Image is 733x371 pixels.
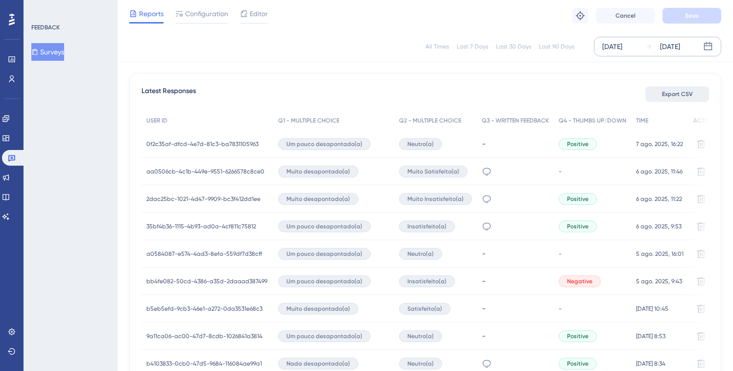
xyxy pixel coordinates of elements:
[482,117,549,124] span: Q3 - WRITTEN FEEDBACK
[636,168,683,175] span: 6 ago. 2025, 11:46
[636,277,682,285] span: 5 ago. 2025, 9:43
[286,305,350,313] span: Muito desapontado(a)
[407,360,434,368] span: Neutro(a)
[693,117,715,124] span: ACTION
[559,117,626,124] span: Q4 - THUMBS UP/DOWN
[559,250,562,258] span: -
[636,332,665,340] span: [DATE] 8:53
[636,140,683,148] span: 7 ago. 2025, 16:22
[31,24,60,31] div: FEEDBACK
[146,332,262,340] span: 9a11ca06-ac00-47d7-8cdb-1026841a3814
[146,250,262,258] span: a0584087-e574-4ad3-8efa-559df7d38cff
[31,43,64,61] button: Surveys
[146,277,267,285] span: bb4fe082-50cd-4386-a35d-2daaad387499
[286,223,362,230] span: Um pouco desapontado(a)
[250,8,268,20] span: Editor
[146,360,262,368] span: b4103833-0cb0-47d5-9684-116084ae99a1
[567,332,589,340] span: Positive
[146,305,262,313] span: b5eb5efd-9cb3-46e1-a272-0da3531e68c3
[567,360,589,368] span: Positive
[662,8,721,24] button: Save
[636,250,684,258] span: 5 ago. 2025, 16:01
[539,43,574,50] div: Last 90 Days
[146,195,260,203] span: 2dac25bc-1021-4d47-9909-bc3f412dd1ee
[482,276,549,286] div: -
[559,168,562,175] span: -
[146,140,259,148] span: 0f2c35af-dfcd-4e7d-81c3-ba7831105963
[286,277,362,285] span: Um pouco desapontado(a)
[482,249,549,258] div: -
[636,195,682,203] span: 6 ago. 2025, 11:22
[636,360,665,368] span: [DATE] 8:34
[407,250,434,258] span: Neutro(a)
[146,223,256,230] span: 35bf4b36-1115-4b93-ad0a-4cf811c75812
[645,86,709,102] button: Export CSV
[286,250,362,258] span: Um pouco desapontado(a)
[457,43,488,50] div: Last 7 Days
[426,43,449,50] div: All Times
[482,139,549,148] div: -
[286,168,350,175] span: Muito desapontado(a)
[615,12,636,20] span: Cancel
[139,8,164,20] span: Reports
[407,223,447,230] span: Insatisfeito(a)
[660,41,680,52] div: [DATE]
[567,195,589,203] span: Positive
[567,277,592,285] span: Negative
[407,332,434,340] span: Neutro(a)
[602,41,622,52] div: [DATE]
[636,305,668,313] span: [DATE] 10:45
[142,85,196,103] span: Latest Responses
[407,277,447,285] span: Insatisfeito(a)
[286,195,350,203] span: Muito desapontado(a)
[559,305,562,313] span: -
[596,8,655,24] button: Cancel
[407,305,442,313] span: Satisfeito(a)
[407,168,459,175] span: Muito Satisfeito(a)
[482,304,549,313] div: -
[185,8,228,20] span: Configuration
[567,223,589,230] span: Positive
[146,168,264,175] span: aa0506cb-4c1b-449e-9551-6266578c8ce0
[286,332,362,340] span: Um pouco desapontado(a)
[278,117,339,124] span: Q1 - MULTIPLE CHOICE
[407,140,434,148] span: Neutro(a)
[407,195,464,203] span: Muito Insatisfeito(a)
[286,140,362,148] span: Um pouco desapontado(a)
[146,117,167,124] span: USER ID
[685,12,699,20] span: Save
[636,223,682,230] span: 6 ago. 2025, 9:53
[286,360,350,368] span: Nada desapontado(a)
[636,117,648,124] span: TIME
[567,140,589,148] span: Positive
[399,117,461,124] span: Q2 - MULTIPLE CHOICE
[496,43,531,50] div: Last 30 Days
[662,90,693,98] span: Export CSV
[482,331,549,341] div: -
